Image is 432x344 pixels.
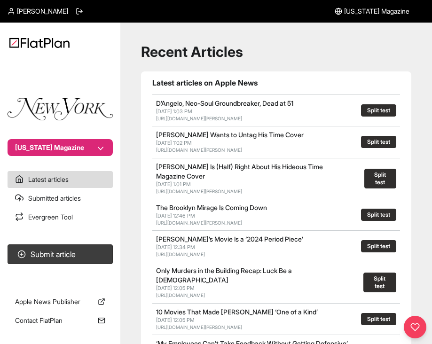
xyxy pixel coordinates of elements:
a: Apple News Publisher [8,293,113,310]
a: [PERSON_NAME]’s Movie Is a ‘2024 Period Piece’ [156,235,303,243]
button: [US_STATE] Magazine [8,139,113,156]
button: Split test [361,209,396,221]
a: D’Angelo, Neo-Soul Groundbreaker, Dead at 51 [156,99,293,107]
a: Only Murders in the Building Recap: Luck Be a [DEMOGRAPHIC_DATA] [156,266,292,284]
img: Logo [9,38,70,48]
a: [URL][DOMAIN_NAME][PERSON_NAME] [156,220,242,226]
a: [URL][DOMAIN_NAME][PERSON_NAME] [156,116,242,121]
a: [PERSON_NAME] [8,7,68,16]
a: [URL][DOMAIN_NAME][PERSON_NAME] [156,324,242,330]
button: Split test [364,169,396,188]
span: [DATE] 12:46 PM [156,212,195,219]
a: Latest articles [8,171,113,188]
span: [US_STATE] Magazine [344,7,409,16]
button: Split test [361,313,396,325]
a: [URL][DOMAIN_NAME] [156,292,205,298]
span: [PERSON_NAME] [17,7,68,16]
button: Submit article [8,244,113,264]
span: [DATE] 12:34 PM [156,244,195,250]
a: Submitted articles [8,190,113,207]
a: [PERSON_NAME] Is (Half) Right About His Hideous Time Magazine Cover [156,163,323,180]
a: The Brooklyn Mirage Is Coming Down [156,203,267,211]
h1: Latest articles on Apple News [152,77,400,88]
a: Evergreen Tool [8,209,113,226]
button: Split test [361,136,396,148]
button: Split test [363,273,396,292]
span: [DATE] 1:02 PM [156,140,192,146]
span: [DATE] 1:01 PM [156,181,191,188]
a: 10 Movies That Made [PERSON_NAME] ‘One of a Kind’ [156,308,318,316]
a: [URL][DOMAIN_NAME] [156,251,205,257]
span: [DATE] 12:05 PM [156,317,195,323]
span: [DATE] 1:03 PM [156,108,192,115]
h1: Recent Articles [141,43,411,60]
span: [DATE] 12:05 PM [156,285,195,291]
a: [URL][DOMAIN_NAME][PERSON_NAME] [156,147,242,153]
a: [URL][DOMAIN_NAME][PERSON_NAME] [156,188,242,194]
a: Contact FlatPlan [8,312,113,329]
button: Split test [361,240,396,252]
a: [PERSON_NAME] Wants to Untag His Time Cover [156,131,304,139]
img: Publication Logo [8,98,113,120]
button: Split test [361,104,396,117]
